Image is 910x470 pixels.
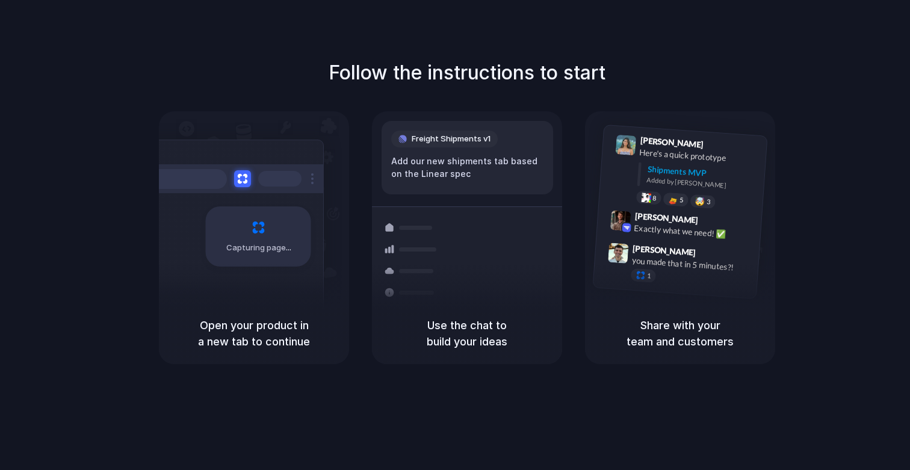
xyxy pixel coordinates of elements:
[702,215,726,230] span: 9:42 AM
[634,209,698,227] span: [PERSON_NAME]
[391,155,543,180] div: Add our new shipments tab based on the Linear spec
[640,134,704,151] span: [PERSON_NAME]
[647,273,651,279] span: 1
[695,197,705,206] div: 🤯
[329,58,605,87] h1: Follow the instructions to start
[634,222,754,243] div: Exactly what we need! ✅
[707,140,732,154] span: 9:41 AM
[386,317,548,350] h5: Use the chat to build your ideas
[173,317,335,350] h5: Open your product in a new tab to continue
[599,317,761,350] h5: Share with your team and customers
[631,255,752,275] div: you made that in 5 minutes?!
[226,242,293,254] span: Capturing page
[646,175,757,193] div: Added by [PERSON_NAME]
[639,146,760,167] div: Here's a quick prototype
[633,242,696,259] span: [PERSON_NAME]
[412,133,491,145] span: Freight Shipments v1
[652,195,657,202] span: 8
[679,197,684,203] span: 5
[699,248,724,262] span: 9:47 AM
[647,163,758,183] div: Shipments MVP
[707,199,711,205] span: 3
